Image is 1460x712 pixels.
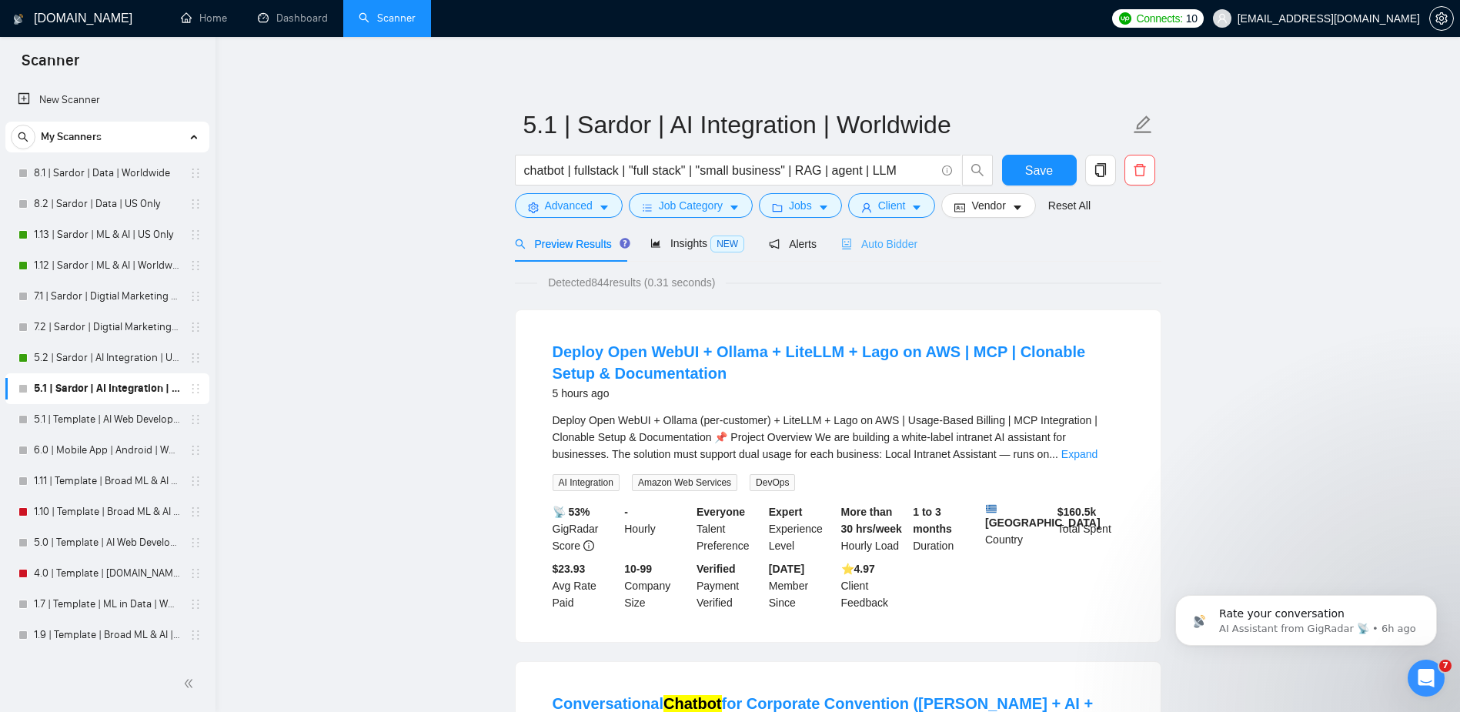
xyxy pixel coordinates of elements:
[359,12,416,25] a: searchScanner
[515,193,623,218] button: settingAdvancedcaret-down
[841,563,875,575] b: ⭐️ 4.97
[659,197,723,214] span: Job Category
[624,506,628,518] b: -
[189,352,202,364] span: holder
[583,540,594,551] span: info-circle
[838,503,910,554] div: Hourly Load
[189,290,202,303] span: holder
[5,85,209,115] li: New Scanner
[624,563,652,575] b: 10-99
[642,202,653,213] span: bars
[41,122,102,152] span: My Scanners
[911,202,922,213] span: caret-down
[553,343,1086,382] a: Deploy Open WebUI + Ollama + LiteLLM + Lago on AWS | MCP | Clonable Setup & Documentation
[769,506,803,518] b: Expert
[1012,202,1023,213] span: caret-down
[599,202,610,213] span: caret-down
[1002,155,1077,186] button: Save
[1186,10,1198,27] span: 10
[550,560,622,611] div: Avg Rate Paid
[838,560,910,611] div: Client Feedback
[1057,506,1097,518] b: $ 160.5k
[34,158,180,189] a: 8.1 | Sardor | Data | Worldwide
[629,193,753,218] button: barsJob Categorycaret-down
[766,560,838,611] div: Member Since
[772,202,783,213] span: folder
[818,202,829,213] span: caret-down
[769,563,804,575] b: [DATE]
[34,527,180,558] a: 5.0 | Template | AI Web Development | [GEOGRAPHIC_DATA] Only
[34,219,180,250] a: 1.13 | Sardor | ML & AI | US Only
[1408,660,1445,697] iframe: Intercom live chat
[1119,12,1131,25] img: upwork-logo.png
[34,620,180,650] a: 1.9 | Template | Broad ML & AI | Rest of the World
[962,155,993,186] button: search
[697,563,736,575] b: Verified
[697,506,745,518] b: Everyone
[545,197,593,214] span: Advanced
[878,197,906,214] span: Client
[1061,448,1098,460] a: Expand
[759,193,842,218] button: folderJobscaret-down
[621,560,693,611] div: Company Size
[1085,155,1116,186] button: copy
[1133,115,1153,135] span: edit
[710,236,744,252] span: NEW
[34,189,180,219] a: 8.2 | Sardor | Data | US Only
[9,49,92,82] span: Scanner
[910,503,982,554] div: Duration
[553,563,586,575] b: $23.93
[528,202,539,213] span: setting
[258,12,328,25] a: dashboardDashboard
[693,560,766,611] div: Payment Verified
[1049,448,1058,460] span: ...
[1217,13,1228,24] span: user
[941,193,1035,218] button: idcardVendorcaret-down
[769,238,817,250] span: Alerts
[34,589,180,620] a: 1.7 | Template | ML in Data | Worldwide
[982,503,1054,554] div: Country
[523,105,1130,144] input: Scanner name...
[524,161,935,180] input: Search Freelance Jobs...
[34,343,180,373] a: 5.2 | Sardor | AI Integration | US Only
[189,629,202,641] span: holder
[1054,503,1127,554] div: Total Spent
[1086,163,1115,177] span: copy
[618,236,632,250] div: Tooltip anchor
[34,404,180,435] a: 5.1 | Template | AI Web Developer | Worldwide
[1152,563,1460,670] iframe: Intercom notifications message
[12,132,35,142] span: search
[650,237,744,249] span: Insights
[1025,161,1053,180] span: Save
[789,197,812,214] span: Jobs
[189,259,202,272] span: holder
[769,239,780,249] span: notification
[942,165,952,175] span: info-circle
[841,238,917,250] span: Auto Bidder
[1125,163,1154,177] span: delete
[189,444,202,456] span: holder
[189,567,202,580] span: holder
[621,503,693,554] div: Hourly
[34,373,180,404] a: 5.1 | Sardor | AI Integration | Worldwide
[985,503,1101,529] b: [GEOGRAPHIC_DATA]
[34,250,180,281] a: 1.12 | Sardor | ML & AI | Worldwide
[550,503,622,554] div: GigRadar Score
[34,558,180,589] a: 4.0 | Template | [DOMAIN_NAME] | Worldwide
[18,85,197,115] a: New Scanner
[515,238,626,250] span: Preview Results
[1048,197,1091,214] a: Reset All
[693,503,766,554] div: Talent Preference
[632,474,737,491] span: Amazon Web Services
[963,163,992,177] span: search
[13,7,24,32] img: logo
[954,202,965,213] span: idcard
[34,650,180,681] a: 1.5 | Template | Broad ML & AI | Big 5
[1439,660,1452,672] span: 7
[189,475,202,487] span: holder
[34,496,180,527] a: 1.10 | Template | Broad ML & AI | Worldwide
[663,695,722,712] mark: Chatbot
